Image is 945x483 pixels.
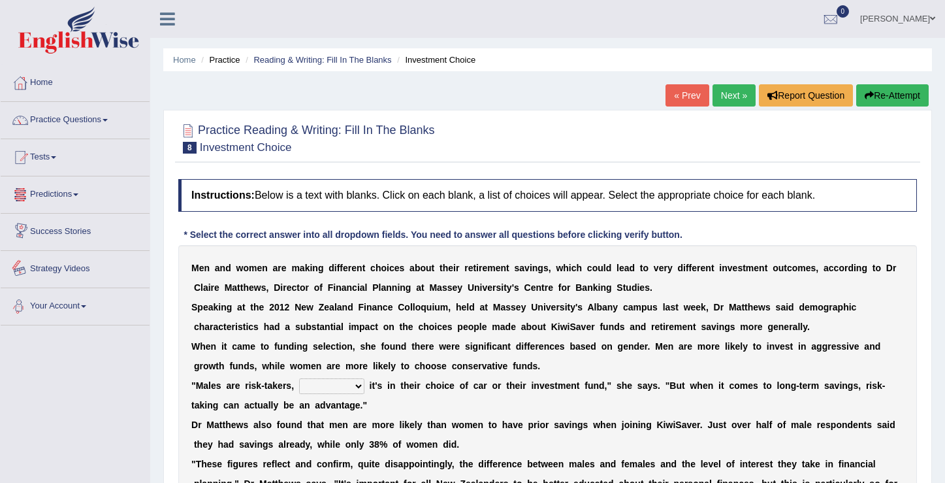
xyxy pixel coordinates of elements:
[577,263,583,273] b: h
[318,263,324,273] b: g
[686,263,689,273] b: f
[211,282,214,293] b: r
[421,282,424,293] b: t
[295,302,301,312] b: N
[237,282,240,293] b: t
[733,263,738,273] b: e
[237,302,242,312] b: a
[705,263,711,273] b: n
[806,263,811,273] b: e
[546,302,551,312] b: v
[365,282,368,293] b: l
[689,263,692,273] b: f
[291,282,296,293] b: c
[493,302,501,312] b: M
[839,263,844,273] b: o
[496,282,502,293] b: s
[548,282,553,293] b: e
[448,263,453,273] b: e
[310,263,312,273] b: i
[381,263,387,273] b: o
[194,282,200,293] b: C
[667,263,673,273] b: y
[457,282,462,293] b: y
[434,302,440,312] b: u
[692,263,697,273] b: e
[372,302,377,312] b: a
[485,302,488,312] b: t
[253,55,391,65] a: Reading & Writing: Fill In The Blanks
[787,263,792,273] b: c
[500,263,506,273] b: n
[560,302,565,312] b: s
[875,263,881,273] b: o
[466,302,469,312] b: l
[420,263,426,273] b: o
[759,263,765,273] b: n
[603,263,606,273] b: l
[362,263,366,273] b: t
[545,282,548,293] b: r
[848,263,854,273] b: d
[287,282,292,293] b: e
[487,282,492,293] b: e
[274,302,280,312] b: 0
[506,263,509,273] b: t
[232,282,237,293] b: a
[861,263,867,273] b: g
[400,263,405,273] b: s
[516,302,521,312] b: e
[337,302,342,312] b: a
[437,282,442,293] b: a
[464,263,468,273] b: r
[266,282,268,293] b: ,
[383,302,388,312] b: c
[273,263,278,273] b: a
[199,263,204,273] b: e
[400,282,406,293] b: n
[334,302,337,312] b: l
[665,84,709,107] a: « Prev
[759,84,853,107] button: Report Question
[429,282,437,293] b: M
[654,263,659,273] b: v
[496,263,501,273] b: e
[713,84,756,107] a: Next »
[197,302,203,312] b: p
[249,282,254,293] b: e
[343,263,348,273] b: e
[364,302,366,312] b: i
[500,302,505,312] b: a
[358,302,364,312] b: F
[531,282,536,293] b: e
[347,282,353,293] b: n
[773,263,778,273] b: o
[440,263,443,273] b: t
[415,263,421,273] b: b
[416,282,421,293] b: a
[208,302,214,312] b: a
[203,302,208,312] b: e
[568,302,571,312] b: t
[448,302,451,312] b: ,
[300,263,305,273] b: a
[565,302,568,312] b: i
[351,263,357,273] b: e
[406,282,411,293] b: g
[443,263,449,273] b: h
[191,190,255,201] b: Instructions:
[623,282,626,293] b: t
[569,263,571,273] b: i
[487,263,495,273] b: m
[1,176,150,209] a: Predictions
[659,263,664,273] b: e
[778,263,784,273] b: u
[507,282,512,293] b: y
[582,282,587,293] b: a
[456,302,462,312] b: h
[440,302,448,312] b: m
[626,282,632,293] b: u
[784,263,787,273] b: t
[737,263,743,273] b: s
[543,263,549,273] b: s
